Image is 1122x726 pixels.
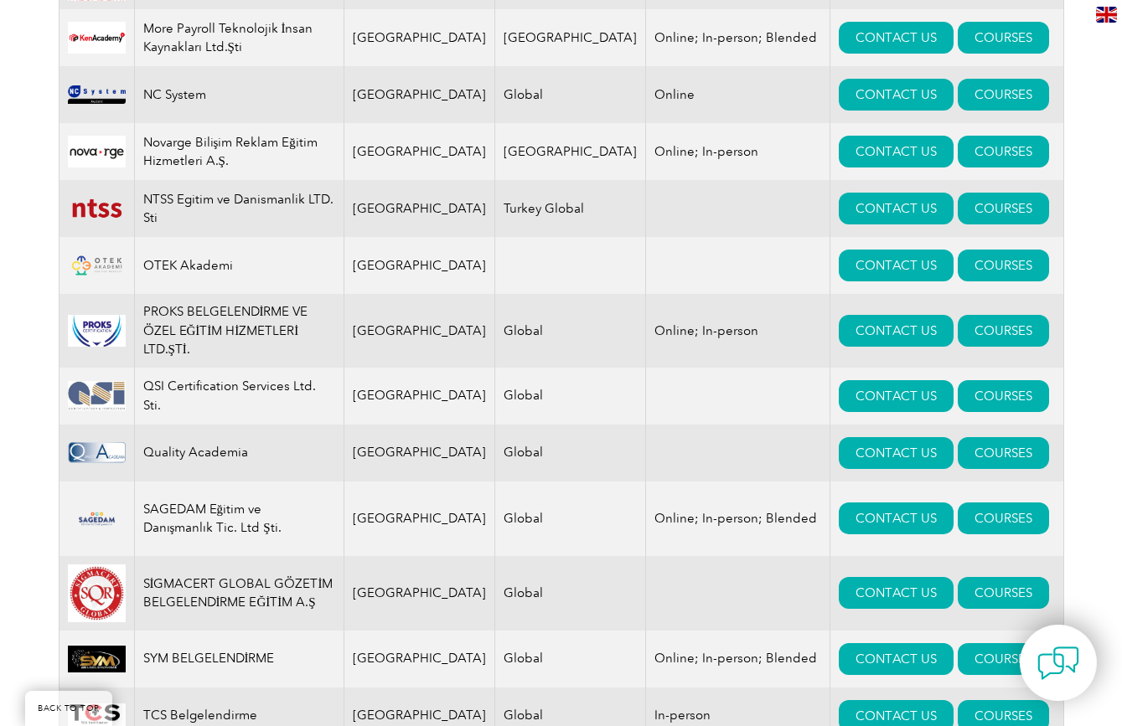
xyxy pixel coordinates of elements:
[839,643,954,675] a: CONTACT US
[344,425,495,481] td: [GEOGRAPHIC_DATA]
[344,237,495,294] td: [GEOGRAPHIC_DATA]
[134,481,344,556] td: SAGEDAM Eğitim ve Danışmanlık Tic. Ltd Şti.
[134,237,344,294] td: OTEK Akademi
[958,577,1049,609] a: COURSES
[134,9,344,66] td: More Payroll Teknolojik İnsan Kaynakları Ltd.Şti
[495,631,646,687] td: Global
[68,315,126,347] img: 7fe69a6b-c8e3-ea11-a813-000d3a79722d-logo.jpg
[495,425,646,481] td: Global
[344,66,495,123] td: [GEOGRAPHIC_DATA]
[495,294,646,368] td: Global
[495,180,646,237] td: Turkey Global
[134,425,344,481] td: Quality Academia
[344,180,495,237] td: [GEOGRAPHIC_DATA]
[344,294,495,368] td: [GEOGRAPHIC_DATA]
[495,368,646,425] td: Global
[495,66,646,123] td: Global
[344,123,495,180] td: [GEOGRAPHIC_DATA]
[958,380,1049,412] a: COURSES
[646,481,830,556] td: Online; In-person; Blended
[134,123,344,180] td: Novarge Bilişim Reklam Eğitim Hizmetleri A.Ş.
[344,556,495,631] td: [GEOGRAPHIC_DATA]
[495,481,646,556] td: Global
[25,691,112,726] a: BACK TO TOP
[68,564,126,622] img: 96bcf279-912b-ec11-b6e6-002248183798-logo.jpg
[344,481,495,556] td: [GEOGRAPHIC_DATA]
[344,9,495,66] td: [GEOGRAPHIC_DATA]
[958,22,1049,54] a: COURSES
[68,197,126,221] img: bab05414-4b4d-ea11-a812-000d3a79722d-logo.png
[646,123,830,180] td: Online; In-person
[68,136,126,167] img: 57350245-2fe8-ed11-8848-002248156329-logo.jpg
[68,646,126,672] img: ba54cc5a-3a2b-ee11-9966-000d3ae1a86f-logo.jpg
[839,380,954,412] a: CONTACT US
[68,381,126,411] img: d621cc73-b749-ea11-a812-000d3a7940d5-logo.jpg
[344,368,495,425] td: [GEOGRAPHIC_DATA]
[134,368,344,425] td: QSI Certification Services Ltd. Sti.
[839,193,954,224] a: CONTACT US
[958,437,1049,469] a: COURSES
[134,556,344,631] td: SİGMACERT GLOBAL GÖZETİM BELGELENDİRME EĞİTİM A.Ş
[839,250,954,281] a: CONTACT US
[68,22,126,54] img: e16a2823-4623-ef11-840a-00224897b20f-logo.png
[839,577,954,609] a: CONTACT US
[1037,642,1079,684] img: contact-chat.png
[134,66,344,123] td: NC System
[839,136,954,167] a: CONTACT US
[134,180,344,237] td: NTSS Egitim ve Danismanlik LTD. Sti
[68,490,126,548] img: 82fc6c71-8733-ed11-9db1-00224817fa54-logo.png
[646,631,830,687] td: Online; In-person; Blended
[839,79,954,111] a: CONTACT US
[68,250,126,281] img: 676db975-d0d1-ef11-a72f-00224892eff5-logo.png
[134,294,344,368] td: PROKS BELGELENDİRME VE ÖZEL EĞİTİM HİZMETLERİ LTD.ŞTİ.
[958,643,1049,675] a: COURSES
[958,193,1049,224] a: COURSES
[1096,7,1117,23] img: en
[958,136,1049,167] a: COURSES
[344,631,495,687] td: [GEOGRAPHIC_DATA]
[958,79,1049,111] a: COURSES
[68,442,126,464] img: 332d7e0c-38db-ea11-a813-000d3a79722d-logo.png
[646,66,830,123] td: Online
[958,502,1049,534] a: COURSES
[134,631,344,687] td: SYM BELGELENDİRME
[958,250,1049,281] a: COURSES
[839,437,954,469] a: CONTACT US
[495,9,646,66] td: [GEOGRAPHIC_DATA]
[839,315,954,347] a: CONTACT US
[646,294,830,368] td: Online; In-person
[839,22,954,54] a: CONTACT US
[839,502,954,534] a: CONTACT US
[958,315,1049,347] a: COURSES
[495,123,646,180] td: [GEOGRAPHIC_DATA]
[646,9,830,66] td: Online; In-person; Blended
[68,85,126,104] img: 9e55bf80-85bc-ef11-a72f-00224892eff5-logo.png
[495,556,646,631] td: Global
